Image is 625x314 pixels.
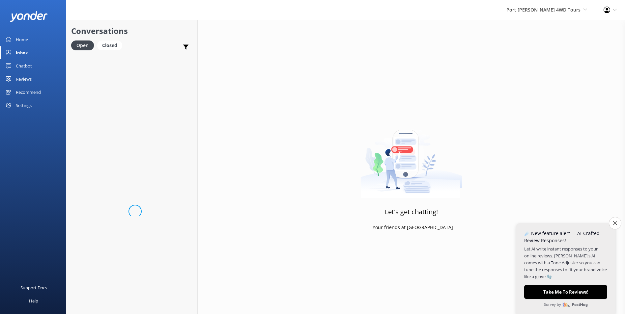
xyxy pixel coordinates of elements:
div: Support Docs [20,281,47,294]
a: Closed [97,41,126,49]
p: - Your friends at [GEOGRAPHIC_DATA] [370,224,453,231]
span: Port [PERSON_NAME] 4WD Tours [506,7,581,13]
div: Closed [97,40,122,50]
div: Reviews [16,72,32,86]
img: artwork of a man stealing a conversation from at giant smartphone [360,116,462,198]
div: Inbox [16,46,28,59]
div: Home [16,33,28,46]
div: Help [29,294,38,307]
div: Chatbot [16,59,32,72]
div: Settings [16,99,32,112]
h3: Let's get chatting! [385,207,438,217]
a: Open [71,41,97,49]
h2: Conversations [71,25,192,37]
img: yonder-white-logo.png [10,11,48,22]
div: Open [71,40,94,50]
div: Recommend [16,86,41,99]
